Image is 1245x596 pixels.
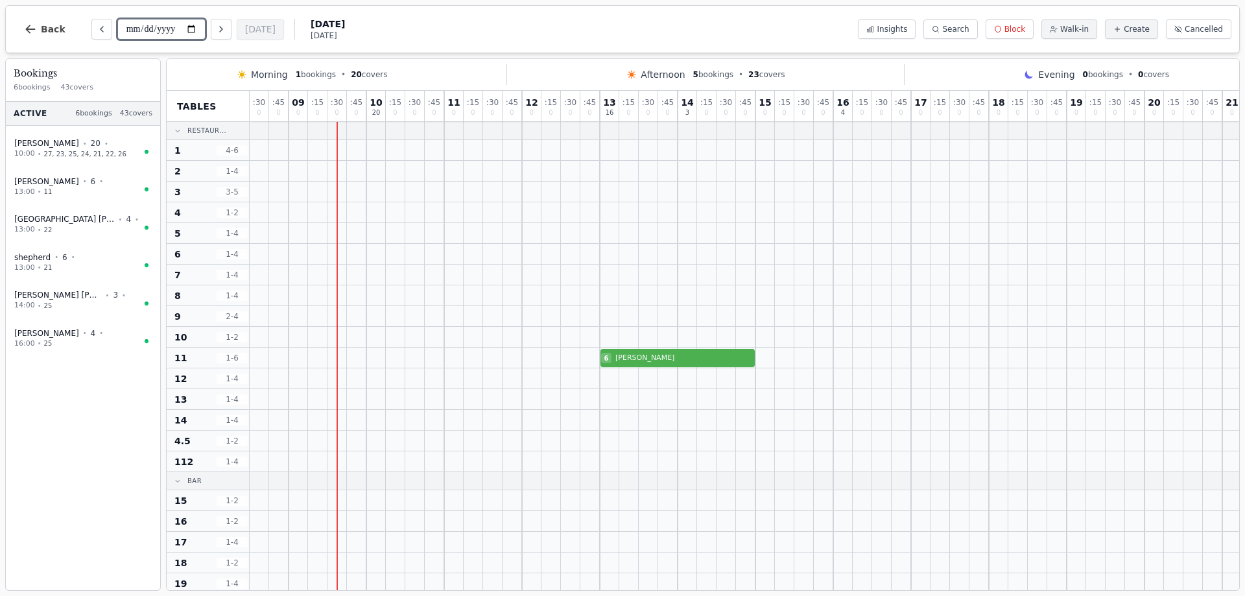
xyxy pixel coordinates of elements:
[351,69,387,80] span: covers
[14,214,115,224] span: [GEOGRAPHIC_DATA] [PERSON_NAME]
[253,99,265,106] span: : 30
[272,99,285,106] span: : 45
[14,290,102,300] span: [PERSON_NAME] [PERSON_NAME]
[1054,110,1058,116] span: 0
[856,99,868,106] span: : 15
[372,110,381,116] span: 20
[174,435,191,447] span: 4.5
[393,110,397,116] span: 0
[739,99,752,106] span: : 45
[174,268,181,281] span: 7
[217,208,248,218] span: 1 - 2
[1093,110,1097,116] span: 0
[174,289,181,302] span: 8
[14,108,47,119] span: Active
[217,249,248,259] span: 1 - 4
[467,99,479,106] span: : 15
[801,110,805,116] span: 0
[1004,24,1025,34] span: Block
[296,69,336,80] span: bookings
[452,110,456,116] span: 0
[923,19,977,39] button: Search
[351,70,362,79] span: 20
[700,99,713,106] span: : 15
[211,19,231,40] button: Next day
[174,455,193,468] span: 112
[62,252,67,263] span: 6
[296,110,300,116] span: 0
[506,99,518,106] span: : 45
[217,578,248,589] span: 1 - 4
[938,110,942,116] span: 0
[942,24,969,34] span: Search
[311,99,324,106] span: : 15
[14,252,51,263] span: shepherd
[432,110,436,116] span: 0
[292,98,304,107] span: 09
[276,110,280,116] span: 0
[217,270,248,280] span: 1 - 4
[6,321,160,357] button: [PERSON_NAME] •4•16:00•25
[174,536,187,549] span: 17
[83,176,87,186] span: •
[14,14,76,45] button: Back
[217,394,248,405] span: 1 - 4
[187,476,202,486] span: Bar
[919,110,923,116] span: 0
[704,110,708,116] span: 0
[174,515,187,528] span: 16
[895,99,907,106] span: : 45
[858,19,916,39] button: Insights
[1083,69,1123,80] span: bookings
[122,291,126,300] span: •
[1185,24,1223,34] span: Cancelled
[217,228,248,239] span: 1 - 4
[525,98,538,107] span: 12
[14,138,79,149] span: [PERSON_NAME]
[510,110,514,116] span: 0
[174,248,181,261] span: 6
[603,98,615,107] span: 13
[14,224,35,235] span: 13:00
[217,457,248,467] span: 1 - 4
[545,99,557,106] span: : 15
[1171,110,1175,116] span: 0
[914,98,927,107] span: 17
[748,69,785,80] span: covers
[798,99,810,106] span: : 30
[1041,19,1097,39] button: Walk-in
[604,353,609,363] span: 6
[428,99,440,106] span: : 45
[104,139,108,149] span: •
[174,494,187,507] span: 15
[217,291,248,301] span: 1 - 4
[6,131,160,167] button: [PERSON_NAME] •20•10:00•27, 23, 25, 24, 21, 22, 26
[106,291,110,300] span: •
[584,99,596,106] span: : 45
[622,99,635,106] span: : 15
[665,110,669,116] span: 0
[217,415,248,425] span: 1 - 4
[91,328,96,339] span: 4
[14,176,79,187] span: [PERSON_NAME]
[693,69,733,80] span: bookings
[174,393,187,406] span: 13
[174,372,187,385] span: 12
[38,263,41,272] span: •
[587,110,591,116] span: 0
[217,374,248,384] span: 1 - 4
[130,292,136,298] svg: Google booking
[14,339,35,350] span: 16:00
[99,176,103,186] span: •
[296,70,301,79] span: 1
[54,252,58,262] span: •
[14,82,51,93] span: 6 bookings
[6,169,160,205] button: [PERSON_NAME] •6•13:00•11
[1124,24,1150,34] span: Create
[14,300,35,311] span: 14:00
[217,516,248,527] span: 1 - 2
[759,98,771,107] span: 15
[748,70,759,79] span: 23
[44,225,53,235] span: 22
[817,99,829,106] span: : 45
